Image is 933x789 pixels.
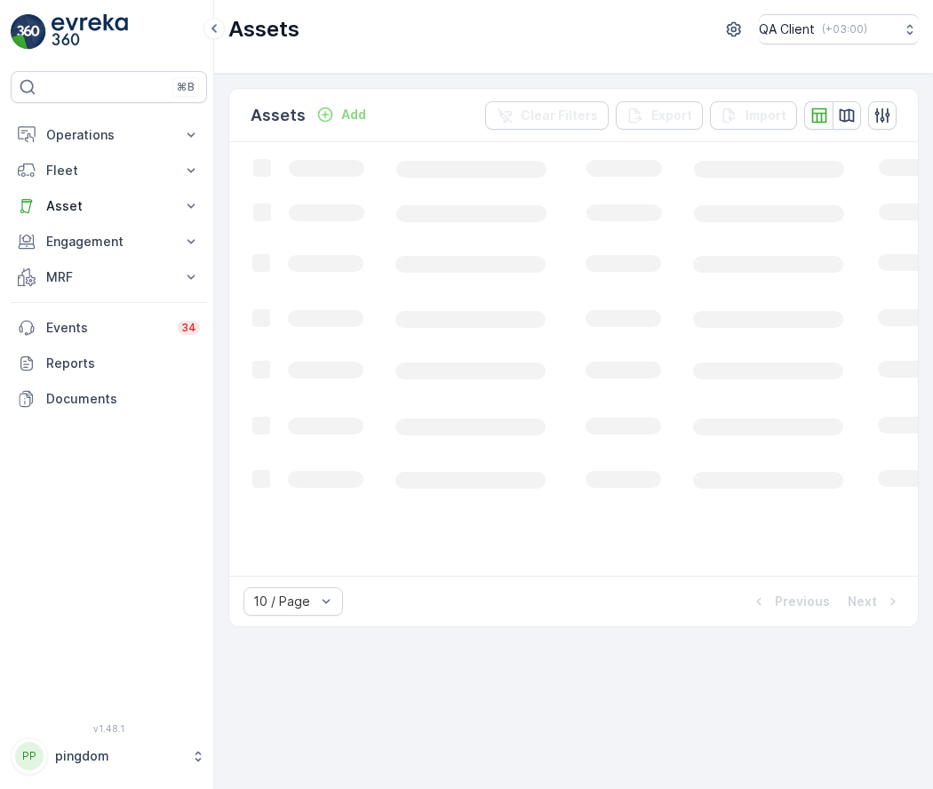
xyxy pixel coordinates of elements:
[46,355,200,372] p: Reports
[710,101,797,130] button: Import
[341,106,366,124] p: Add
[309,104,373,125] button: Add
[848,593,877,610] p: Next
[616,101,703,130] button: Export
[52,14,128,50] img: logo_light-DOdMpM7g.png
[228,15,299,44] p: Assets
[775,593,830,610] p: Previous
[46,126,171,144] p: Operations
[651,107,692,124] p: Export
[11,259,207,295] button: MRF
[11,153,207,188] button: Fleet
[46,390,200,408] p: Documents
[485,101,609,130] button: Clear Filters
[11,188,207,224] button: Asset
[46,162,171,179] p: Fleet
[846,591,904,612] button: Next
[521,107,598,124] p: Clear Filters
[759,20,815,38] p: QA Client
[11,117,207,153] button: Operations
[181,321,196,335] p: 34
[759,14,919,44] button: QA Client(+03:00)
[11,224,207,259] button: Engagement
[46,233,171,251] p: Engagement
[11,381,207,417] a: Documents
[251,103,306,128] p: Assets
[15,742,44,770] div: PP
[822,22,867,36] p: ( +03:00 )
[11,14,46,50] img: logo
[11,346,207,381] a: Reports
[46,197,171,215] p: Asset
[11,723,207,734] span: v 1.48.1
[46,319,167,337] p: Events
[11,310,207,346] a: Events34
[46,268,171,286] p: MRF
[746,107,786,124] p: Import
[177,80,195,94] p: ⌘B
[55,747,182,765] p: pingdom
[11,737,207,775] button: PPpingdom
[748,591,832,612] button: Previous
